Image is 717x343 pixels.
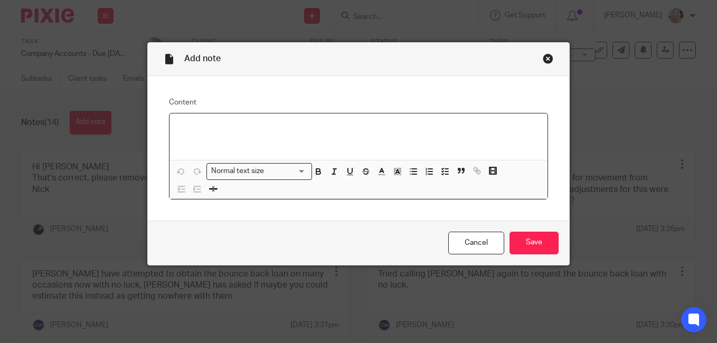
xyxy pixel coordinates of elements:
[209,166,267,177] span: Normal text size
[206,163,312,179] div: Search for option
[169,97,548,108] label: Content
[184,54,221,63] span: Add note
[268,166,306,177] input: Search for option
[543,53,553,64] div: Close this dialog window
[510,232,559,254] input: Save
[448,232,504,254] a: Cancel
